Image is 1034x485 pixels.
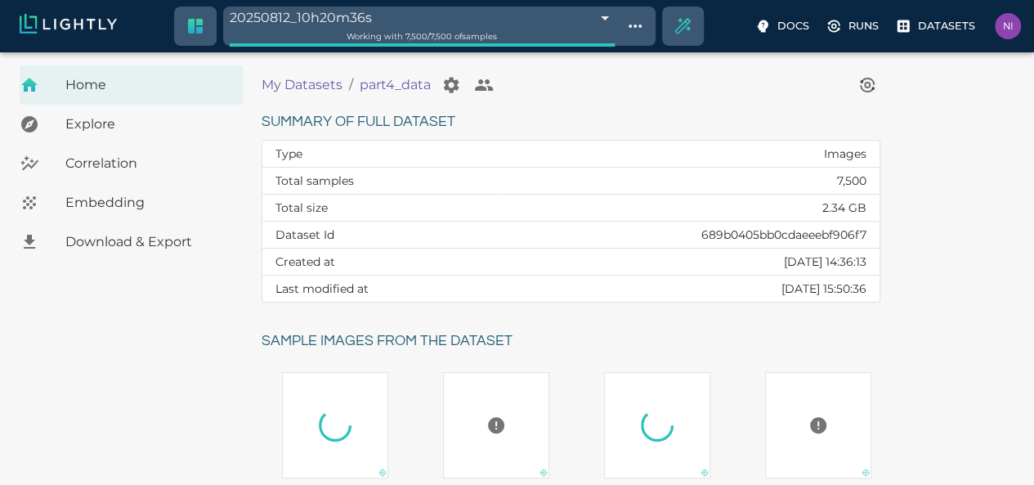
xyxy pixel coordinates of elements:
[499,141,880,168] td: Images
[20,65,243,262] nav: explore, analyze, sample, metadata, embedding, correlations label, download your dataset
[65,154,230,173] span: Correlation
[499,276,880,303] td: [DATE] 15:50:36
[892,13,982,39] label: Datasets
[262,329,893,354] h6: Sample images from the dataset
[745,372,893,478] a: Preview cannot be loaded. Please ensure the datasource is configured correctly and that the refer...
[751,13,816,39] label: Docs
[988,8,1027,44] label: nischal.s2@kpit.com
[262,141,499,168] th: Type
[262,249,499,276] th: Created at
[802,409,835,442] button: Preview cannot be loaded. Please ensure the datasource is configured correctly and that the refer...
[65,232,230,252] span: Download & Export
[435,69,468,101] button: Manage your dataset
[349,75,353,95] li: /
[262,69,851,101] nav: breadcrumb
[621,12,649,40] button: Show tag tree
[176,7,215,46] a: Switch to crop dataset
[663,7,702,46] div: Create selection
[262,110,880,135] h6: Summary of full dataset
[995,13,1021,39] img: nischal.s2@kpit.com
[850,68,884,102] button: View worker run detail
[848,18,879,34] p: Runs
[918,18,975,34] p: Datasets
[499,195,880,222] td: 2.34 GB
[20,144,243,183] a: Correlation
[65,115,230,134] span: Explore
[262,195,499,222] th: Total size
[499,222,880,249] td: 689b0405bb0cdaeeebf906f7
[262,168,499,195] th: Total samples
[360,75,431,95] a: part4_data
[499,249,880,276] td: [DATE] 14:36:13
[65,193,230,213] span: Embedding
[499,168,880,195] td: 7,500
[468,69,500,101] button: Collaborate on your dataset
[20,65,243,105] a: Home
[347,31,497,42] span: Working with 7,500 / 7,500 of samples
[262,276,499,303] th: Last modified at
[262,75,342,95] a: My Datasets
[20,222,243,262] a: Download & Export
[822,13,885,39] label: Runs
[262,141,880,302] table: dataset summary
[423,372,571,478] a: Preview cannot be loaded. Please ensure the datasource is configured correctly and that the refer...
[262,222,499,249] th: Dataset Id
[65,75,230,95] span: Home
[20,14,117,34] img: Lightly
[480,409,513,442] button: Preview cannot be loaded. Please ensure the datasource is configured correctly and that the refer...
[20,105,243,144] a: Explore
[20,183,243,222] a: Embedding
[777,18,809,34] p: Docs
[230,7,615,29] div: 20250812_10h20m36s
